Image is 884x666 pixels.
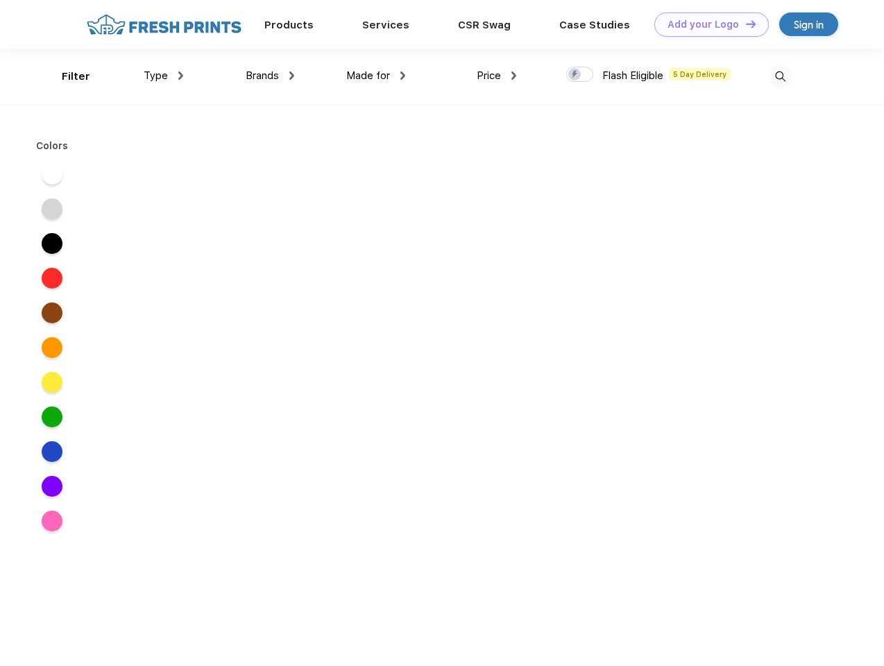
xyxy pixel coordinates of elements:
img: dropdown.png [289,71,294,80]
div: Colors [26,139,79,153]
img: dropdown.png [178,71,183,80]
img: fo%20logo%202.webp [83,12,246,37]
a: Sign in [779,12,838,36]
span: Flash Eligible [602,69,663,82]
img: dropdown.png [511,71,516,80]
img: desktop_search.svg [769,65,792,88]
div: Add your Logo [668,19,739,31]
img: dropdown.png [400,71,405,80]
span: Price [477,69,501,82]
img: DT [746,20,756,28]
div: Filter [62,69,90,85]
span: Brands [246,69,279,82]
span: Type [144,69,168,82]
span: Made for [346,69,390,82]
a: Products [264,19,314,31]
span: 5 Day Delivery [669,68,731,80]
div: Sign in [794,17,824,33]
